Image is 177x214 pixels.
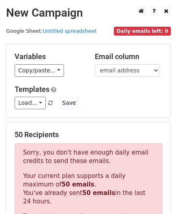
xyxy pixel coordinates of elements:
h5: 50 Recipients [15,130,162,139]
small: Google Sheet: [6,28,97,34]
button: Save [58,97,79,109]
a: Templates [15,85,49,93]
a: Copy/paste... [15,64,64,77]
p: Sorry, you don't have enough daily email credits to send these emails. [23,148,154,165]
h5: Email column [95,52,163,61]
a: Load... [15,97,46,109]
strong: 50 emails [82,189,115,197]
p: Your current plan supports a daily maximum of . You've already sent in the last 24 hours. [23,172,154,206]
a: Daily emails left: 0 [114,28,171,34]
h2: New Campaign [6,6,171,20]
strong: 50 emails [62,181,94,188]
iframe: Chat Widget [136,175,177,214]
a: Untitled spreadsheet [43,28,96,34]
h5: Variables [15,52,83,61]
span: Daily emails left: 0 [114,27,171,36]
